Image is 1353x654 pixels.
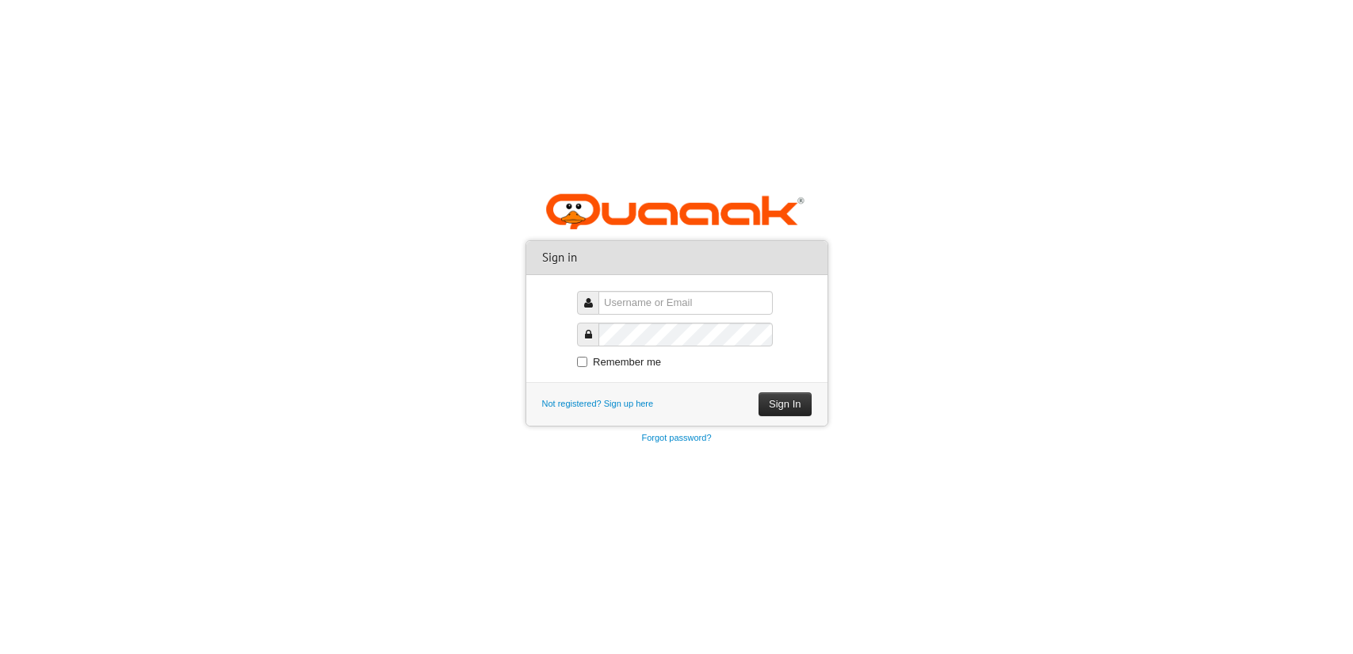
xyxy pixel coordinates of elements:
[759,392,811,416] button: Sign In
[526,241,827,275] div: Sign in
[577,354,776,370] label: Remember me
[542,399,654,408] a: Not registered? Sign up here
[641,433,711,442] a: Forgot password?
[598,291,773,315] input: Username or Email
[577,357,587,367] input: Remember me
